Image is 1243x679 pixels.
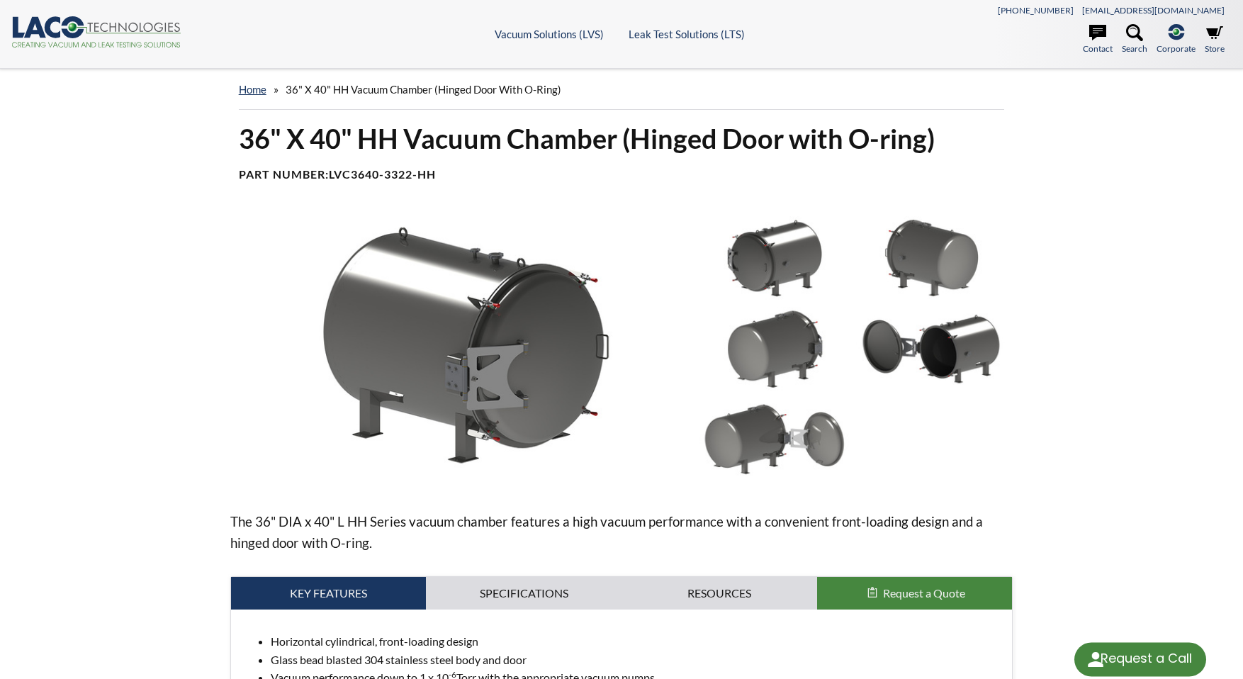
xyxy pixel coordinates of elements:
[329,167,436,181] b: LVC3640-3322-HH
[230,216,689,473] img: 36" X 40" HH VACUUM CHAMBER Left view
[1084,648,1107,670] img: round button
[230,511,1013,554] p: The 36" DIA x 40" L HH Series vacuum chamber features a high vacuum performance with a convenient...
[286,83,561,96] span: 36" X 40" HH Vacuum Chamber (Hinged Door with O-ring)
[239,121,1005,156] h1: 36" X 40" HH Vacuum Chamber (Hinged Door with O-ring)
[231,577,427,610] a: Key Features
[883,586,965,600] span: Request a Quote
[856,216,1006,300] img: 36" X 40" HH VACUUM CHAMBER right rear view
[621,577,817,610] a: Resources
[1101,642,1192,675] div: Request a Call
[426,577,621,610] a: Specifications
[817,577,1013,610] button: Request a Quote
[271,651,1001,669] li: Glass bead blasted 304 stainless steel body and door
[239,83,266,96] a: home
[1122,24,1147,55] a: Search
[699,216,849,300] img: 36" X 40" HH VACUUM CHAMBER right view
[699,307,849,391] img: 36" X 40" HH VACUUM CHAMBER left rear view
[998,5,1074,16] a: [PHONE_NUMBER]
[699,398,849,481] img: 36" X 40" HH VACUUM CHAMBER rear door open
[1083,24,1113,55] a: Contact
[271,632,1001,651] li: Horizontal cylindrical, front-loading design
[1157,42,1196,55] span: Corporate
[239,69,1005,110] div: »
[239,167,1005,182] h4: Part Number:
[1205,24,1225,55] a: Store
[856,307,1006,391] img: 36" X 40" HH VACUUM CHAMBER front door open
[495,28,604,40] a: Vacuum Solutions (LVS)
[629,28,745,40] a: Leak Test Solutions (LTS)
[1074,642,1206,676] div: Request a Call
[1082,5,1225,16] a: [EMAIL_ADDRESS][DOMAIN_NAME]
